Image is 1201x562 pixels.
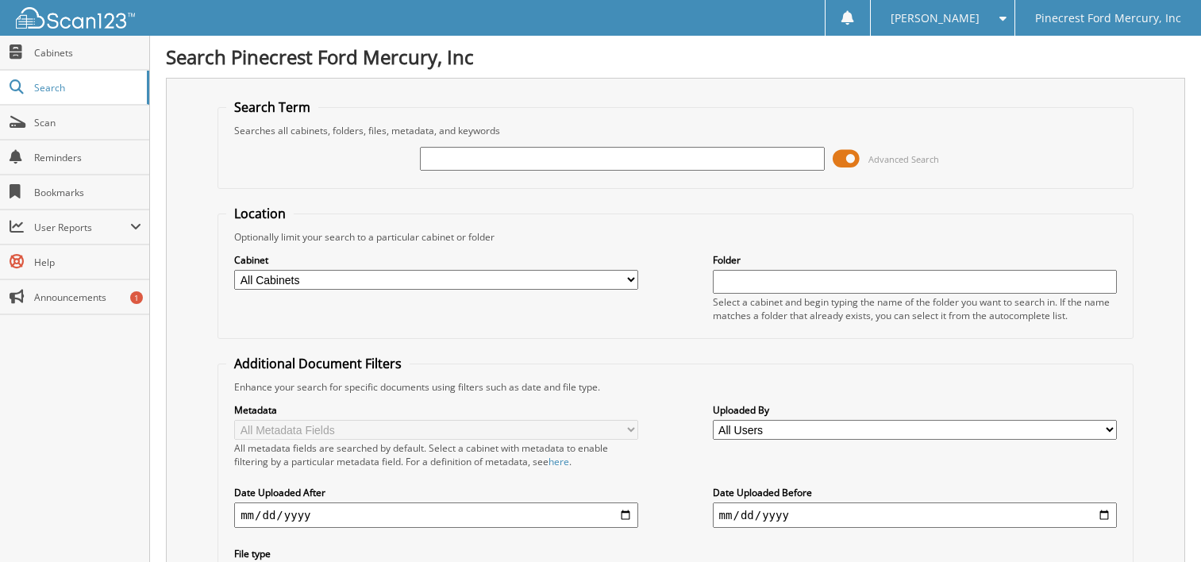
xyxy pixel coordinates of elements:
[713,486,1117,499] label: Date Uploaded Before
[1035,13,1181,23] span: Pinecrest Ford Mercury, Inc
[226,230,1125,244] div: Optionally limit your search to a particular cabinet or folder
[34,186,141,199] span: Bookmarks
[226,124,1125,137] div: Searches all cabinets, folders, files, metadata, and keywords
[226,205,294,222] legend: Location
[16,7,135,29] img: scan123-logo-white.svg
[34,291,141,304] span: Announcements
[713,295,1117,322] div: Select a cabinet and begin typing the name of the folder you want to search in. If the name match...
[234,403,638,417] label: Metadata
[166,44,1185,70] h1: Search Pinecrest Ford Mercury, Inc
[868,153,939,165] span: Advanced Search
[34,151,141,164] span: Reminders
[549,455,569,468] a: here
[226,355,410,372] legend: Additional Document Filters
[34,81,139,94] span: Search
[226,380,1125,394] div: Enhance your search for specific documents using filters such as date and file type.
[891,13,980,23] span: [PERSON_NAME]
[34,221,130,234] span: User Reports
[234,547,638,560] label: File type
[234,253,638,267] label: Cabinet
[713,253,1117,267] label: Folder
[234,502,638,528] input: start
[34,256,141,269] span: Help
[234,486,638,499] label: Date Uploaded After
[130,291,143,304] div: 1
[34,116,141,129] span: Scan
[713,403,1117,417] label: Uploaded By
[234,441,638,468] div: All metadata fields are searched by default. Select a cabinet with metadata to enable filtering b...
[34,46,141,60] span: Cabinets
[226,98,318,116] legend: Search Term
[713,502,1117,528] input: end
